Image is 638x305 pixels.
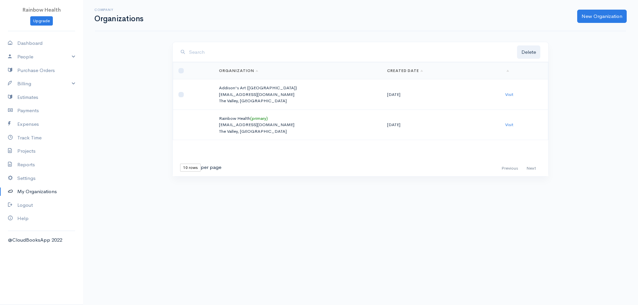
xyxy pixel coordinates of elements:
td: Addison's Art ([GEOGRAPHIC_DATA]) [214,79,382,110]
p: [EMAIL_ADDRESS][DOMAIN_NAME] [219,91,376,98]
div: @CloudBooksApp 2022 [8,236,75,244]
td: Rainbow Health [214,110,382,140]
p: The Valley, [GEOGRAPHIC_DATA] [219,128,376,135]
a: Upgrade [30,16,53,26]
h6: Company [94,8,144,12]
td: [DATE] [382,110,500,140]
p: [EMAIL_ADDRESS][DOMAIN_NAME] [219,121,376,128]
a: Visit [505,92,513,97]
input: Search [189,45,517,59]
button: Delete [517,45,540,59]
td: [DATE] [382,79,500,110]
h1: Organizations [94,15,144,23]
span: Rainbow Health [23,7,61,13]
p: The Valley, [GEOGRAPHIC_DATA] [219,98,376,104]
a: New Organization [577,10,627,23]
a: Created Date [387,68,423,73]
a: Organization [219,68,258,73]
span: (primary) [250,115,268,121]
a: Visit [505,122,513,127]
div: per page [180,164,221,172]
